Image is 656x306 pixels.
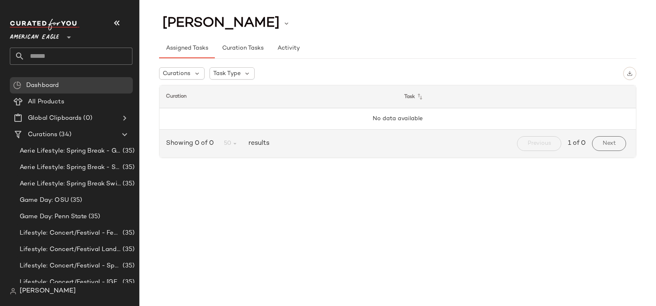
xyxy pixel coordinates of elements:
[20,179,121,189] span: Aerie Lifestyle: Spring Break Swimsuits Landing Page
[277,45,300,52] span: Activity
[159,108,636,130] td: No data available
[221,45,263,52] span: Curation Tasks
[26,81,59,90] span: Dashboard
[121,179,134,189] span: (35)
[166,45,208,52] span: Assigned Tasks
[20,212,87,222] span: Game Day: Penn State
[10,19,80,30] img: cfy_white_logo.C9jOOHJF.svg
[20,261,121,271] span: Lifestyle: Concert/Festival - Sporty
[87,212,100,222] span: (35)
[57,130,71,139] span: (34)
[20,278,121,287] span: Lifestyle: Concert/Festival - [GEOGRAPHIC_DATA]
[28,97,64,107] span: All Products
[10,28,59,43] span: American Eagle
[28,130,57,139] span: Curations
[602,140,616,147] span: Next
[121,278,134,287] span: (35)
[163,69,190,78] span: Curations
[20,163,121,172] span: Aerie Lifestyle: Spring Break - Sporty
[121,146,134,156] span: (35)
[10,288,16,295] img: svg%3e
[82,114,92,123] span: (0)
[213,69,241,78] span: Task Type
[162,16,280,31] span: [PERSON_NAME]
[121,163,134,172] span: (35)
[69,196,82,205] span: (35)
[20,196,69,205] span: Game Day: OSU
[121,261,134,271] span: (35)
[20,146,121,156] span: Aerie Lifestyle: Spring Break - Girly/Femme
[245,139,269,148] span: results
[13,81,21,89] img: svg%3e
[20,245,121,254] span: Lifestyle: Concert/Festival Landing Page
[398,85,636,108] th: Task
[627,71,633,76] img: svg%3e
[592,136,626,151] button: Next
[159,85,398,108] th: Curation
[28,114,82,123] span: Global Clipboards
[568,139,585,148] span: 1 of 0
[166,139,217,148] span: Showing 0 of 0
[20,228,121,238] span: Lifestyle: Concert/Festival - Femme
[121,245,134,254] span: (35)
[121,228,134,238] span: (35)
[20,286,76,296] span: [PERSON_NAME]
